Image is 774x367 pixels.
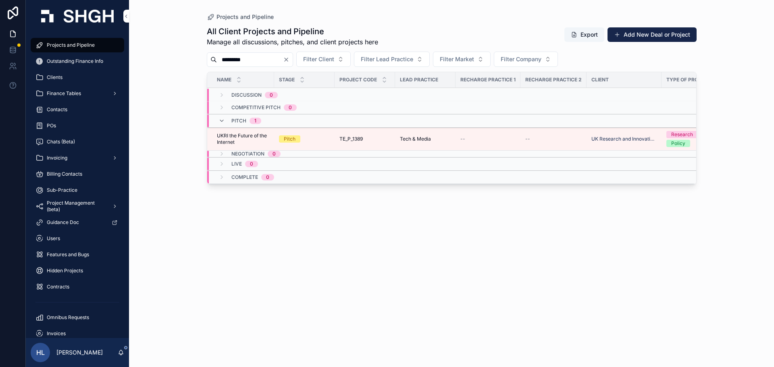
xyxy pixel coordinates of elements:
[460,136,516,142] a: --
[47,122,56,129] span: POs
[266,174,269,180] div: 0
[207,26,378,37] h1: All Client Projects and Pipeline
[671,140,685,147] div: Policy
[216,13,274,21] span: Projects and Pipeline
[283,56,293,63] button: Clear
[47,58,103,64] span: Outstanding Finance Info
[31,86,124,101] a: Finance Tables
[666,131,721,147] a: ResearchPolicy
[279,135,330,143] a: Pitch
[217,77,231,83] span: Name
[400,77,438,83] span: Lead Practice
[400,136,431,142] span: Tech & Media
[591,77,609,83] span: Client
[31,102,124,117] a: Contacts
[284,135,295,143] div: Pitch
[31,54,124,68] a: Outstanding Finance Info
[31,199,124,214] a: Project Management (beta)
[231,151,264,157] span: Negotiation
[273,151,276,157] div: 0
[671,131,693,138] div: Research
[36,348,45,357] span: HL
[231,118,246,124] span: Pitch
[279,77,295,83] span: Stage
[460,77,516,83] span: Recharge Practice 1
[47,267,83,274] span: Hidden Projects
[31,280,124,294] a: Contracts
[254,118,256,124] div: 1
[231,161,242,167] span: Live
[31,247,124,262] a: Features and Bugs
[47,200,106,213] span: Project Management (beta)
[296,52,351,67] button: Select Button
[47,90,81,97] span: Finance Tables
[47,314,89,321] span: Omnibus Requests
[31,263,124,278] a: Hidden Projects
[608,27,697,42] button: Add New Deal or Project
[47,284,69,290] span: Contracts
[433,52,491,67] button: Select Button
[31,183,124,197] a: Sub-Practice
[31,151,124,165] a: Invoicing
[217,133,269,145] a: UKRI the Future of the Internet
[231,104,281,111] span: Competitive Pitch
[31,231,124,246] a: Users
[47,106,67,113] span: Contacts
[31,135,124,149] a: Chats (Beta)
[31,70,124,85] a: Clients
[31,215,124,230] a: Guidance Doc
[494,52,558,67] button: Select Button
[47,42,95,48] span: Projects and Pipeline
[26,32,129,338] div: scrollable content
[339,136,390,142] a: TE_P_1389
[339,136,363,142] span: TE_P_1389
[31,118,124,133] a: POs
[303,55,334,63] span: Filter Client
[400,136,451,142] a: Tech & Media
[361,55,413,63] span: Filter Lead Practice
[47,219,79,226] span: Guidance Doc
[525,136,530,142] span: --
[47,251,89,258] span: Features and Bugs
[525,136,582,142] a: --
[591,136,657,142] a: UK Research and Innovation (UKRI)
[250,161,253,167] div: 0
[31,310,124,325] a: Omnibus Requests
[666,77,711,83] span: Type of Project
[31,326,124,341] a: Invoices
[47,235,60,242] span: Users
[339,77,377,83] span: Project Code
[231,174,258,180] span: Complete
[525,77,582,83] span: Recharge Practice 2
[564,27,604,42] button: Export
[460,136,465,142] span: --
[41,10,114,23] img: App logo
[47,330,66,337] span: Invoices
[47,155,67,161] span: Invoicing
[501,55,541,63] span: Filter Company
[47,139,75,145] span: Chats (Beta)
[440,55,474,63] span: Filter Market
[56,348,103,357] p: [PERSON_NAME]
[47,171,82,177] span: Billing Contacts
[289,104,292,111] div: 0
[47,74,62,81] span: Clients
[231,92,262,98] span: Discussion
[270,92,273,98] div: 0
[31,167,124,181] a: Billing Contacts
[47,187,77,193] span: Sub-Practice
[207,13,274,21] a: Projects and Pipeline
[354,52,430,67] button: Select Button
[207,37,378,47] span: Manage all discussions, pitches, and client projects here
[31,38,124,52] a: Projects and Pipeline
